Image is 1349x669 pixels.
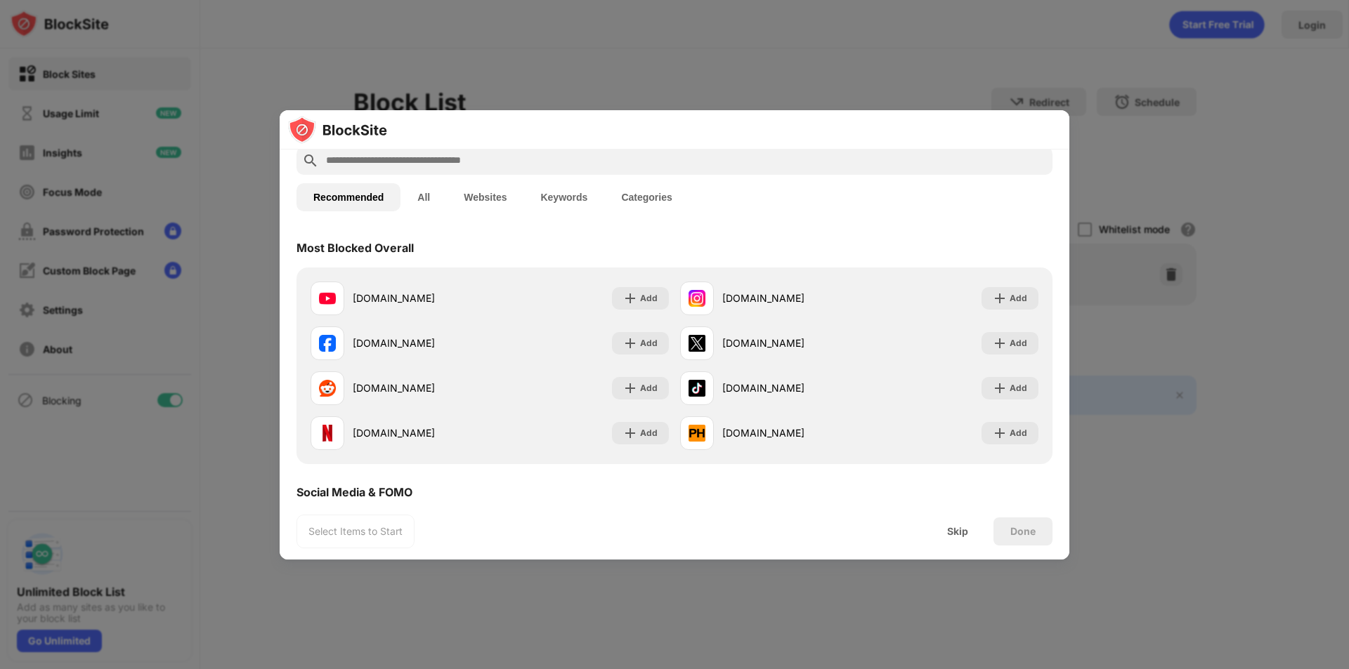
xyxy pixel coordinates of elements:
button: Recommended [296,183,400,211]
div: Add [1010,291,1027,305]
div: [DOMAIN_NAME] [353,336,490,350]
div: Add [640,336,658,350]
div: [DOMAIN_NAME] [353,291,490,305]
div: [DOMAIN_NAME] [722,380,859,395]
img: favicons [689,425,705,442]
div: Add [1010,336,1027,350]
img: favicons [689,380,705,397]
div: Add [640,426,658,440]
div: [DOMAIN_NAME] [722,336,859,350]
img: favicons [319,425,336,442]
div: Skip [947,526,968,537]
div: Select Items to Start [308,524,403,538]
div: Add [1010,381,1027,395]
div: Add [640,291,658,305]
button: Websites [447,183,523,211]
button: All [400,183,447,211]
button: Keywords [523,183,604,211]
img: favicons [319,335,336,352]
div: Add [1010,426,1027,440]
img: favicons [319,290,336,307]
img: favicons [689,290,705,307]
div: [DOMAIN_NAME] [353,380,490,395]
div: Done [1010,526,1036,537]
button: Categories [604,183,689,211]
img: logo-blocksite.svg [288,116,387,144]
div: [DOMAIN_NAME] [353,425,490,440]
div: Most Blocked Overall [296,241,414,255]
div: [DOMAIN_NAME] [722,291,859,305]
img: favicons [689,335,705,352]
img: favicons [319,380,336,397]
img: search.svg [302,152,319,169]
div: [DOMAIN_NAME] [722,425,859,440]
div: Add [640,381,658,395]
div: Social Media & FOMO [296,485,412,499]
